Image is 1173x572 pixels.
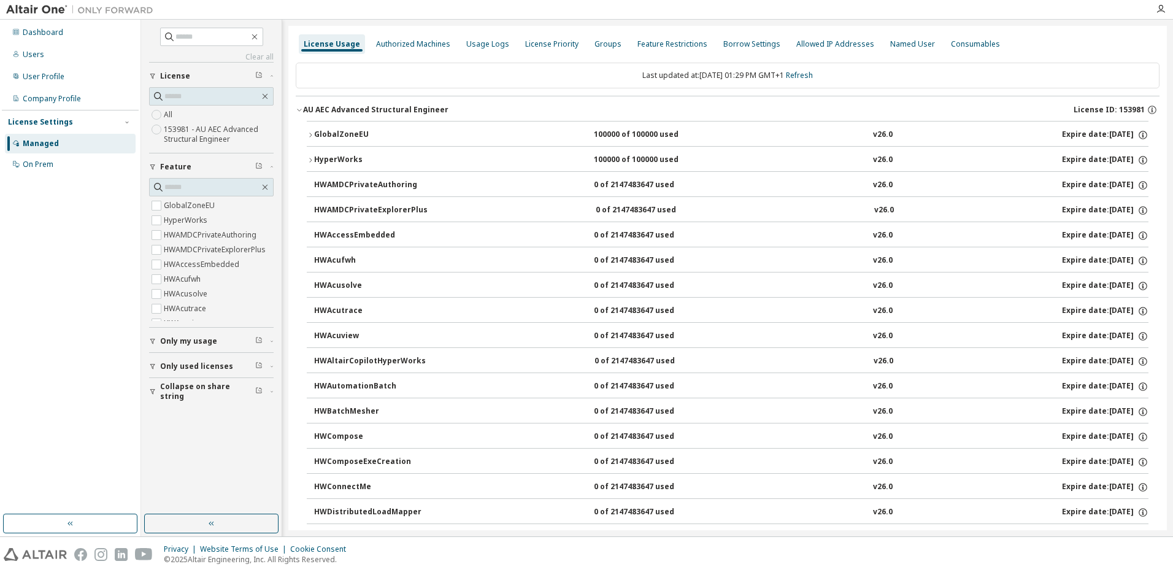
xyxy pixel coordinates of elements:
[149,353,274,380] button: Only used licenses
[74,548,87,561] img: facebook.svg
[1062,381,1148,392] div: Expire date: [DATE]
[255,71,263,81] span: Clear filter
[873,431,893,443] div: v26.0
[23,139,59,149] div: Managed
[594,39,621,49] div: Groups
[314,381,425,392] div: HWAutomationBatch
[314,457,425,468] div: HWComposeExeCreation
[164,257,242,272] label: HWAccessEmbedded
[314,222,1148,249] button: HWAccessEmbedded0 of 2147483647 usedv26.0Expire date:[DATE]
[314,205,428,216] div: HWAMDCPrivateExplorerPlus
[160,361,233,371] span: Only used licenses
[594,482,704,493] div: 0 of 2147483647 used
[314,323,1148,350] button: HWAcuview0 of 2147483647 usedv26.0Expire date:[DATE]
[164,301,209,316] label: HWAcutrace
[1062,255,1148,266] div: Expire date: [DATE]
[594,180,704,191] div: 0 of 2147483647 used
[594,457,704,468] div: 0 of 2147483647 used
[1062,406,1148,417] div: Expire date: [DATE]
[164,554,353,565] p: © 2025 Altair Engineering, Inc. All Rights Reserved.
[786,70,813,80] a: Refresh
[314,431,425,443] div: HWCompose
[23,94,81,104] div: Company Profile
[307,147,1148,174] button: HyperWorks100000 of 100000 usedv26.0Expire date:[DATE]
[1062,331,1148,342] div: Expire date: [DATE]
[314,280,425,292] div: HWAcusolve
[23,160,53,169] div: On Prem
[304,39,360,49] div: License Usage
[290,544,353,554] div: Cookie Consent
[307,122,1148,149] button: GlobalZoneEU100000 of 100000 usedv26.0Expire date:[DATE]
[314,298,1148,325] button: HWAcutrace0 of 2147483647 usedv26.0Expire date:[DATE]
[23,28,63,37] div: Dashboard
[594,381,704,392] div: 0 of 2147483647 used
[296,63,1160,88] div: Last updated at: [DATE] 01:29 PM GMT+1
[135,548,153,561] img: youtube.svg
[314,155,425,166] div: HyperWorks
[594,331,704,342] div: 0 of 2147483647 used
[874,356,893,367] div: v26.0
[255,387,263,396] span: Clear filter
[296,96,1160,123] button: AU AEC Advanced Structural EngineerLicense ID: 153981
[594,356,705,367] div: 0 of 2147483647 used
[594,306,704,317] div: 0 of 2147483647 used
[594,155,704,166] div: 100000 of 100000 used
[594,230,704,241] div: 0 of 2147483647 used
[23,72,64,82] div: User Profile
[1062,180,1148,191] div: Expire date: [DATE]
[149,153,274,180] button: Feature
[1062,155,1148,166] div: Expire date: [DATE]
[255,162,263,172] span: Clear filter
[873,280,893,292] div: v26.0
[314,348,1148,375] button: HWAltairCopilotHyperWorks0 of 2147483647 usedv26.0Expire date:[DATE]
[873,331,893,342] div: v26.0
[873,482,893,493] div: v26.0
[874,205,894,216] div: v26.0
[873,457,893,468] div: v26.0
[164,107,175,122] label: All
[255,336,263,346] span: Clear filter
[164,198,217,213] label: GlobalZoneEU
[873,230,893,241] div: v26.0
[1062,482,1148,493] div: Expire date: [DATE]
[164,228,259,242] label: HWAMDCPrivateAuthoring
[314,331,425,342] div: HWAcuview
[1062,129,1148,141] div: Expire date: [DATE]
[594,507,704,518] div: 0 of 2147483647 used
[314,197,1148,224] button: HWAMDCPrivateExplorerPlus0 of 2147483647 usedv26.0Expire date:[DATE]
[873,180,893,191] div: v26.0
[314,172,1148,199] button: HWAMDCPrivateAuthoring0 of 2147483647 usedv26.0Expire date:[DATE]
[314,423,1148,450] button: HWCompose0 of 2147483647 usedv26.0Expire date:[DATE]
[23,50,44,60] div: Users
[1062,431,1148,443] div: Expire date: [DATE]
[796,39,874,49] div: Allowed IP Addresses
[873,306,893,317] div: v26.0
[723,39,780,49] div: Borrow Settings
[873,155,893,166] div: v26.0
[314,482,425,493] div: HWConnectMe
[594,255,704,266] div: 0 of 2147483647 used
[1062,356,1148,367] div: Expire date: [DATE]
[873,507,893,518] div: v26.0
[314,230,425,241] div: HWAccessEmbedded
[164,242,268,257] label: HWAMDCPrivateExplorerPlus
[1074,105,1145,115] span: License ID: 153981
[164,272,203,287] label: HWAcufwh
[115,548,128,561] img: linkedin.svg
[314,507,425,518] div: HWDistributedLoadMapper
[1062,230,1148,241] div: Expire date: [DATE]
[94,548,107,561] img: instagram.svg
[6,4,160,16] img: Altair One
[200,544,290,554] div: Website Terms of Use
[149,328,274,355] button: Only my usage
[164,213,210,228] label: HyperWorks
[1062,205,1148,216] div: Expire date: [DATE]
[303,105,448,115] div: AU AEC Advanced Structural Engineer
[873,129,893,141] div: v26.0
[160,336,217,346] span: Only my usage
[8,117,73,127] div: License Settings
[314,449,1148,476] button: HWComposeExeCreation0 of 2147483647 usedv26.0Expire date:[DATE]
[314,406,425,417] div: HWBatchMesher
[596,205,706,216] div: 0 of 2147483647 used
[314,247,1148,274] button: HWAcufwh0 of 2147483647 usedv26.0Expire date:[DATE]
